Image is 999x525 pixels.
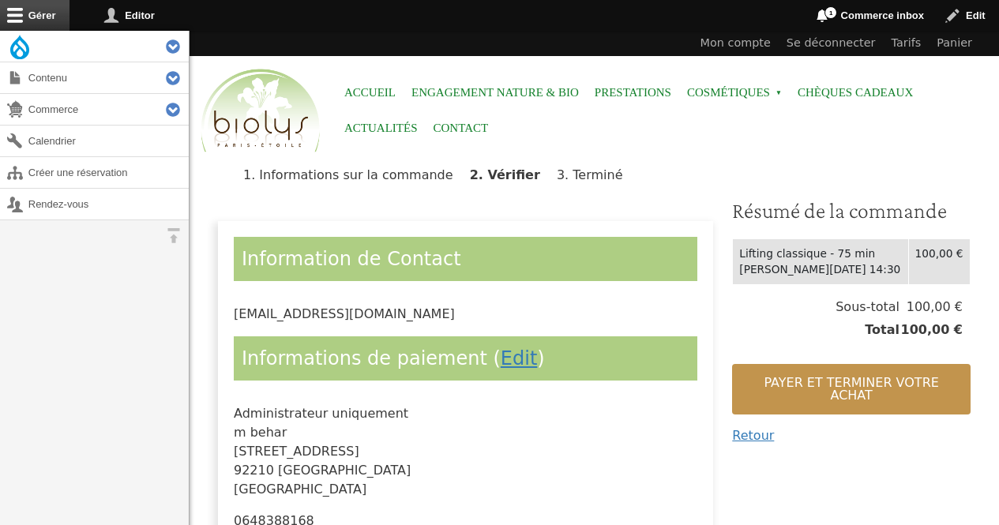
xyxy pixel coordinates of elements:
span: Informations de paiement ( ) [242,347,545,369]
span: 1 [824,6,837,19]
header: Entête du site [190,31,999,166]
span: 100,00 € [899,298,963,317]
li: Vérifier [470,167,553,182]
span: Cosmétiques [687,75,782,111]
span: m [234,425,246,440]
li: Informations sur la commande [243,167,466,182]
li: Terminé [557,167,636,182]
a: Retour [732,428,774,443]
span: 92210 [234,463,274,478]
button: Orientation horizontale [158,220,189,251]
a: Se déconnecter [779,31,884,56]
span: [GEOGRAPHIC_DATA] [234,482,366,497]
a: Chèques cadeaux [798,75,913,111]
img: Accueil [197,66,324,156]
span: Sous-total [836,298,899,317]
td: 100,00 € [908,238,970,284]
a: Tarifs [884,31,930,56]
a: Mon compte [693,31,779,56]
span: Total [865,321,899,339]
div: [EMAIL_ADDRESS][DOMAIN_NAME] [234,305,697,324]
h3: Résumé de la commande [732,197,971,224]
span: 100,00 € [899,321,963,339]
a: Accueil [344,75,396,111]
a: Engagement Nature & Bio [411,75,579,111]
span: behar [250,425,287,440]
a: Panier [929,31,980,56]
div: Lifting classique - 75 min [739,246,901,262]
time: [PERSON_NAME][DATE] 14:30 [739,263,900,276]
a: Contact [434,111,489,146]
span: Information de Contact [242,248,461,270]
a: Actualités [344,111,418,146]
a: Edit [501,347,537,369]
span: » [776,90,782,96]
span: [STREET_ADDRESS] [234,444,359,459]
a: Prestations [595,75,671,111]
button: Payer et terminer votre achat [732,364,971,414]
span: [GEOGRAPHIC_DATA] [278,463,411,478]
